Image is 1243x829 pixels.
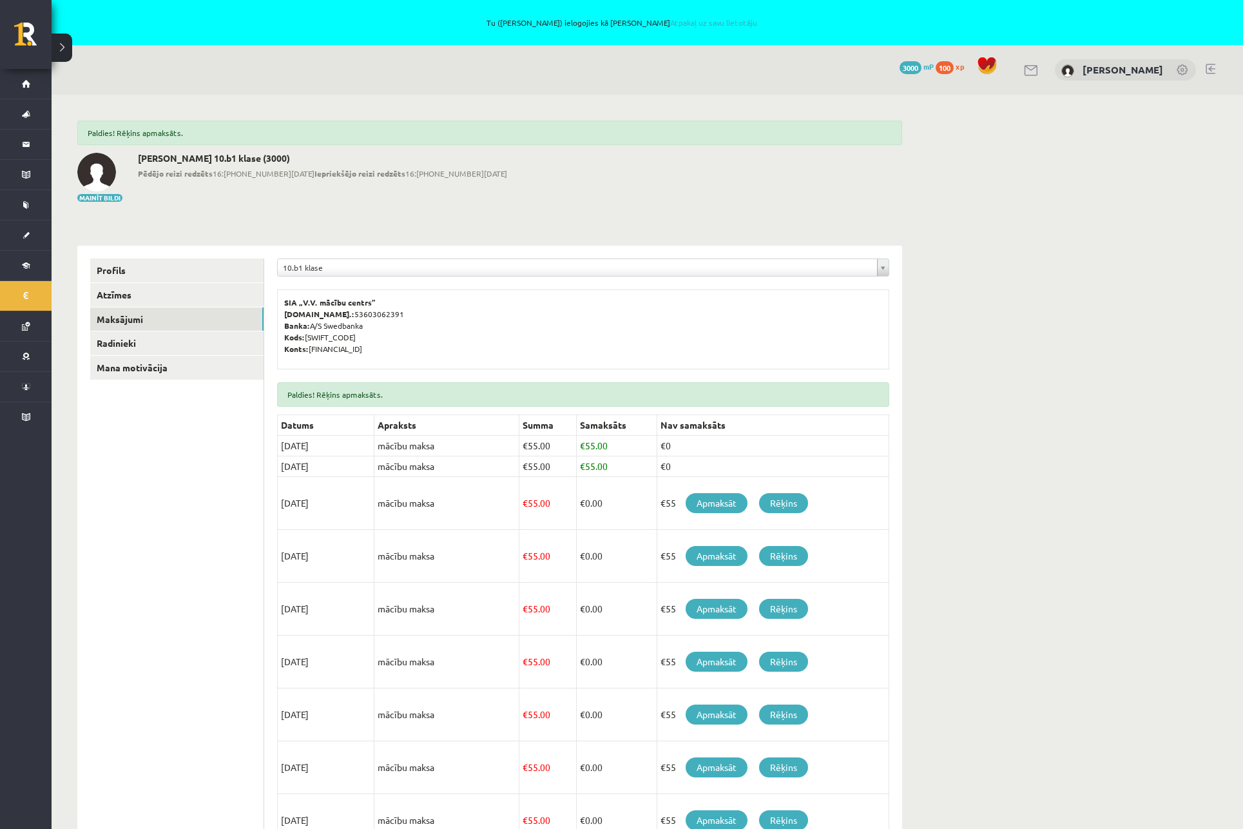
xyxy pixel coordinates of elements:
td: [DATE] [278,530,374,583]
td: mācību maksa [374,583,519,636]
td: [DATE] [278,583,374,636]
td: 0.00 [576,636,657,688]
span: € [523,708,528,720]
b: Pēdējo reizi redzēts [138,168,213,179]
span: € [580,761,585,773]
td: €0 [657,456,889,477]
span: 3000 [900,61,921,74]
span: € [580,550,585,561]
h2: [PERSON_NAME] 10.b1 klase (3000) [138,153,507,164]
span: € [580,814,585,826]
th: Apraksts [374,415,519,436]
a: Apmaksāt [686,546,747,566]
span: € [523,440,528,451]
td: €55 [657,530,889,583]
a: 10.b1 klase [278,259,889,276]
td: [DATE] [278,688,374,741]
td: €55 [657,583,889,636]
a: 100 xp [936,61,970,72]
span: 16:[PHONE_NUMBER][DATE] 16:[PHONE_NUMBER][DATE] [138,168,507,179]
a: Rēķins [759,705,808,725]
td: 0.00 [576,688,657,741]
span: € [523,497,528,509]
span: € [523,550,528,561]
span: 10.b1 klase [283,259,872,276]
td: 55.00 [576,456,657,477]
td: €55 [657,636,889,688]
b: [DOMAIN_NAME].: [284,309,354,319]
td: €55 [657,688,889,741]
td: [DATE] [278,636,374,688]
a: Profils [90,258,264,282]
span: € [580,656,585,667]
td: mācību maksa [374,456,519,477]
td: [DATE] [278,456,374,477]
span: € [580,603,585,614]
td: 55.00 [519,477,577,530]
td: €0 [657,436,889,456]
td: €55 [657,477,889,530]
a: 3000 mP [900,61,934,72]
td: mācību maksa [374,477,519,530]
td: 55.00 [519,741,577,794]
a: Apmaksāt [686,493,747,513]
span: € [523,460,528,472]
td: 55.00 [519,688,577,741]
span: € [580,440,585,451]
div: Paldies! Rēķins apmaksāts. [277,382,889,407]
span: € [580,497,585,509]
a: Apmaksāt [686,705,747,725]
a: [PERSON_NAME] [1083,63,1163,76]
td: mācību maksa [374,741,519,794]
td: 0.00 [576,741,657,794]
td: 0.00 [576,583,657,636]
span: € [580,708,585,720]
button: Mainīt bildi [77,194,122,202]
td: 55.00 [576,436,657,456]
a: Apmaksāt [686,757,747,777]
img: Dmitrijs Kolmakovs [77,153,116,191]
b: SIA „V.V. mācību centrs” [284,297,376,307]
a: Apmaksāt [686,599,747,619]
td: mācību maksa [374,636,519,688]
a: Apmaksāt [686,652,747,672]
b: Kods: [284,332,305,342]
td: 55.00 [519,436,577,456]
td: [DATE] [278,741,374,794]
span: € [523,814,528,826]
span: € [523,761,528,773]
th: Datums [278,415,374,436]
span: € [523,603,528,614]
span: Tu ([PERSON_NAME]) ielogojies kā [PERSON_NAME] [124,19,1119,26]
a: Rēķins [759,546,808,566]
a: Rēķins [759,652,808,672]
span: € [580,460,585,472]
td: mācību maksa [374,436,519,456]
a: Rēķins [759,757,808,777]
a: Atpakaļ uz savu lietotāju [670,17,757,28]
td: 0.00 [576,530,657,583]
th: Summa [519,415,577,436]
b: Konts: [284,344,309,354]
a: Rēķins [759,599,808,619]
span: mP [923,61,934,72]
td: 55.00 [519,530,577,583]
p: 53603062391 A/S Swedbanka [SWIFT_CODE] [FINANCIAL_ID] [284,297,882,355]
td: €55 [657,741,889,794]
a: Radinieki [90,331,264,355]
td: 55.00 [519,636,577,688]
b: Banka: [284,320,310,331]
td: [DATE] [278,477,374,530]
a: Maksājumi [90,307,264,331]
td: mācību maksa [374,530,519,583]
td: [DATE] [278,436,374,456]
span: xp [956,61,964,72]
th: Nav samaksāts [657,415,889,436]
img: Dmitrijs Kolmakovs [1061,64,1074,77]
td: mācību maksa [374,688,519,741]
a: Atzīmes [90,283,264,307]
a: Rēķins [759,493,808,513]
td: 0.00 [576,477,657,530]
th: Samaksāts [576,415,657,436]
a: Rīgas 1. Tālmācības vidusskola [14,23,52,55]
